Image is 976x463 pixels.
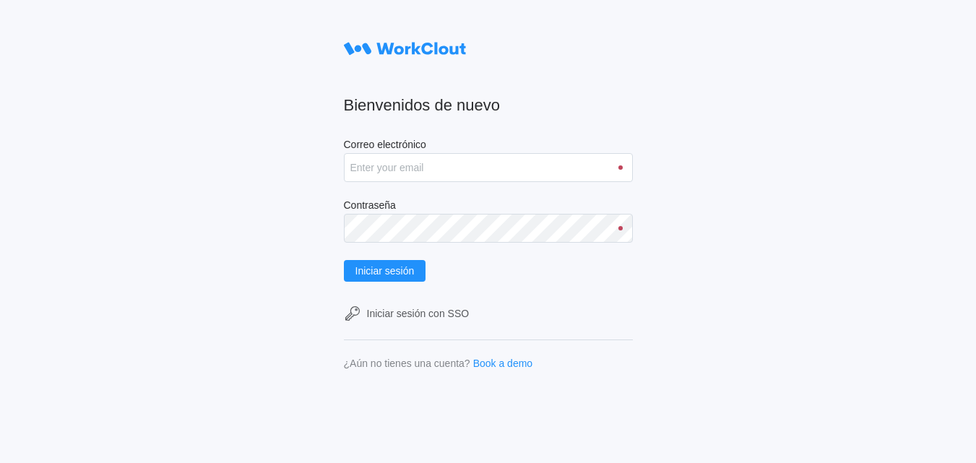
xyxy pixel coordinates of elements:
label: Contraseña [344,199,633,214]
button: Iniciar sesión [344,260,426,282]
a: Book a demo [473,358,533,369]
div: Iniciar sesión con SSO [367,308,470,319]
h2: Bienvenidos de nuevo [344,95,633,116]
a: Iniciar sesión con SSO [344,305,633,322]
label: Correo electrónico [344,139,633,153]
span: Iniciar sesión [355,266,415,276]
div: ¿Aún no tienes una cuenta? [344,358,470,369]
input: Enter your email [344,153,633,182]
